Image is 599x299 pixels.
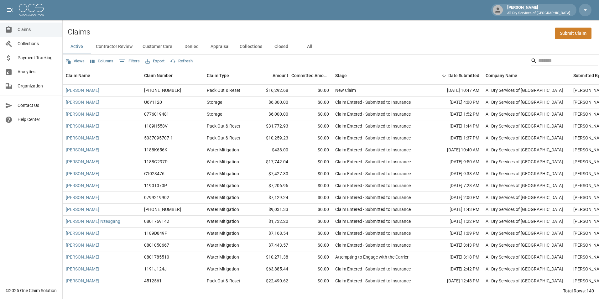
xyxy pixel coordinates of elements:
[291,192,332,204] div: $0.00
[207,123,240,129] div: Pack Out & Reset
[6,287,57,294] div: © 2025 One Claim Solution
[486,266,563,272] div: All Dry Services of Atlanta
[563,288,594,294] div: Total Rows: 140
[251,120,291,132] div: $31,772.93
[426,180,482,192] div: [DATE] 7:28 AM
[335,147,411,153] div: Claim Entered - Submitted to Insurance
[207,278,240,284] div: Pack Out & Reset
[66,182,99,189] a: [PERSON_NAME]
[426,204,482,216] div: [DATE] 1:43 PM
[335,159,411,165] div: Claim Entered - Submitted to Insurance
[207,230,239,236] div: Water Mitigation
[251,97,291,108] div: $6,800.00
[251,168,291,180] div: $7,427.30
[235,39,267,54] button: Collections
[207,99,222,105] div: Storage
[486,206,563,212] div: All Dry Services of Atlanta
[486,159,563,165] div: All Dry Services of Atlanta
[207,182,239,189] div: Water Mitigation
[18,55,57,61] span: Payment Tracking
[144,242,169,248] div: 0801050667
[555,28,591,39] a: Submit Claim
[66,170,99,177] a: [PERSON_NAME]
[486,135,563,141] div: All Dry Services of Atlanta
[426,156,482,168] div: [DATE] 9:50 AM
[335,182,411,189] div: Claim Entered - Submitted to Insurance
[144,159,168,165] div: 1188G297P
[531,56,598,67] div: Search
[486,67,517,84] div: Company Name
[335,218,411,224] div: Claim Entered - Submitted to Insurance
[486,123,563,129] div: All Dry Services of Atlanta
[66,159,99,165] a: [PERSON_NAME]
[207,170,239,177] div: Water Mitigation
[66,278,99,284] a: [PERSON_NAME]
[295,39,324,54] button: All
[66,206,99,212] a: [PERSON_NAME]
[251,85,291,97] div: $16,292.68
[335,111,411,117] div: Claim Entered - Submitted to Insurance
[426,275,482,287] div: [DATE] 12:48 PM
[144,135,173,141] div: 5037095707-1
[426,168,482,180] div: [DATE] 9:38 AM
[207,206,239,212] div: Water Mitigation
[66,123,99,129] a: [PERSON_NAME]
[426,239,482,251] div: [DATE] 3:43 PM
[426,97,482,108] div: [DATE] 4:00 PM
[335,254,409,260] div: Attempting to Engage with the Carrier
[89,56,115,66] button: Select columns
[251,144,291,156] div: $438.00
[207,242,239,248] div: Water Mitigation
[335,278,411,284] div: Claim Entered - Submitted to Insurance
[63,67,141,84] div: Claim Name
[335,87,356,93] div: New Claim
[63,39,91,54] button: Active
[144,182,167,189] div: 1190T070P
[426,85,482,97] div: [DATE] 10:47 AM
[486,147,563,153] div: All Dry Services of Atlanta
[117,56,141,66] button: Show filters
[335,242,411,248] div: Claim Entered - Submitted to Insurance
[144,278,162,284] div: 4512561
[486,87,563,93] div: All Dry Services of Atlanta
[169,56,194,66] button: Refresh
[426,120,482,132] div: [DATE] 1:44 PM
[486,182,563,189] div: All Dry Services of Atlanta
[486,99,563,105] div: All Dry Services of Atlanta
[267,39,295,54] button: Closed
[207,67,229,84] div: Claim Type
[66,218,120,224] a: [PERSON_NAME] Nzeugang
[335,99,411,105] div: Claim Entered - Submitted to Insurance
[426,132,482,144] div: [DATE] 1:37 PM
[207,254,239,260] div: Water Mitigation
[507,11,570,16] p: All Dry Services of [GEOGRAPHIC_DATA]
[144,111,169,117] div: 0776019481
[66,99,99,105] a: [PERSON_NAME]
[206,39,235,54] button: Appraisal
[251,180,291,192] div: $7,206.96
[64,56,86,66] button: Views
[291,67,332,84] div: Committed Amount
[291,180,332,192] div: $0.00
[486,242,563,248] div: All Dry Services of Atlanta
[18,116,57,123] span: Help Center
[144,218,169,224] div: 0801769142
[144,87,181,93] div: 300-0572905-2025
[66,230,99,236] a: [PERSON_NAME]
[486,230,563,236] div: All Dry Services of Atlanta
[335,230,411,236] div: Claim Entered - Submitted to Insurance
[426,263,482,275] div: [DATE] 2:42 PM
[291,108,332,120] div: $0.00
[66,242,99,248] a: [PERSON_NAME]
[251,108,291,120] div: $6,000.00
[335,170,411,177] div: Claim Entered - Submitted to Insurance
[291,204,332,216] div: $0.00
[335,266,411,272] div: Claim Entered - Submitted to Insurance
[291,275,332,287] div: $0.00
[486,111,563,117] div: All Dry Services of Atlanta
[251,132,291,144] div: $10,259.23
[144,194,169,201] div: 0799219902
[144,147,167,153] div: 1188K656K
[66,194,99,201] a: [PERSON_NAME]
[66,147,99,153] a: [PERSON_NAME]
